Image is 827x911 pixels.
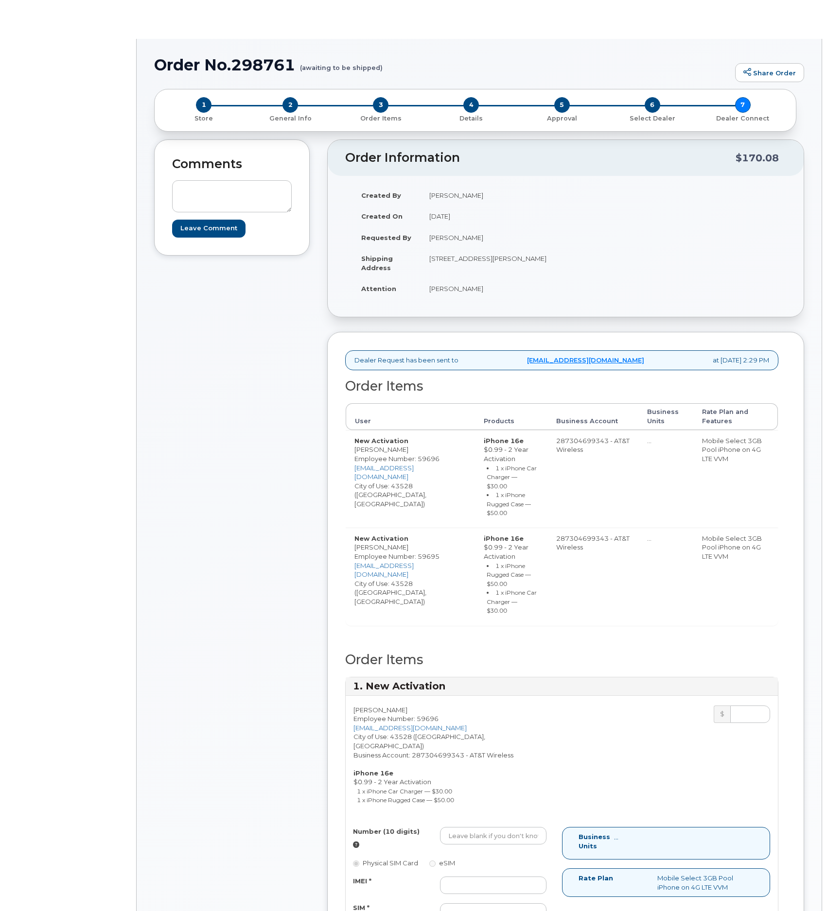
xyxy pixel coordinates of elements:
label: eSIM [429,859,455,868]
span: 6 [645,97,660,113]
small: 1 x iPhone Rugged Case — $50.00 [487,491,531,516]
strong: 1. New Activation [353,680,445,692]
div: $170.08 [736,149,779,167]
th: Business Account [547,403,639,430]
small: 1 x iPhone Rugged Case — $50.00 [487,562,531,587]
label: Rate Plan [579,874,613,883]
h2: Order Items [345,653,778,667]
td: [PERSON_NAME] [421,227,559,248]
strong: Shipping Address [361,255,393,272]
td: Mobile Select 3GB Pool iPhone on 4G LTE VVM [693,528,778,625]
p: Details [430,114,512,123]
small: 1 x iPhone Car Charger — $30.00 [487,589,537,614]
strong: Requested By [361,234,411,241]
span: … [647,437,651,445]
input: Leave Comment [172,220,246,238]
a: Share Order [735,63,804,83]
strong: iPhone 16e [353,769,393,777]
a: 5 Approval [517,113,607,123]
span: … [647,534,651,542]
strong: New Activation [354,534,408,542]
strong: New Activation [354,437,408,445]
input: Physical SIM Card [353,860,359,867]
th: Rate Plan and Features [693,403,778,430]
small: (awaiting to be shipped) [300,56,383,71]
a: 3 Order Items [335,113,426,123]
div: [PERSON_NAME] City of Use: 43528 ([GEOGRAPHIC_DATA], [GEOGRAPHIC_DATA]) Business Account: 2873046... [346,705,562,809]
label: Number (10 digits) [353,827,420,836]
span: 1 [196,97,211,113]
td: [PERSON_NAME] [421,185,559,206]
p: General Info [249,114,332,123]
h2: Comments [172,157,292,171]
td: 287304699343 - AT&T Wireless [547,528,639,625]
strong: Created On [361,212,403,220]
span: Employee Number: 59696 [354,455,440,463]
strong: iPhone 16e [484,437,524,445]
span: Employee Number: 59695 [354,552,440,560]
div: Dealer Request has been sent to at [DATE] 2:29 PM [345,350,778,370]
a: 6 Select Dealer [607,113,698,123]
h2: Order Information [345,151,736,165]
a: 4 Details [426,113,516,123]
span: 4 [463,97,479,113]
p: Select Dealer [611,114,694,123]
a: [EMAIL_ADDRESS][DOMAIN_NAME] [527,356,644,365]
span: 2 [282,97,298,113]
input: eSIM [429,860,436,867]
label: IMEI * [353,877,371,886]
a: [EMAIL_ADDRESS][DOMAIN_NAME] [354,464,414,481]
strong: iPhone 16e [484,534,524,542]
small: 1 x iPhone Car Charger — $30.00 [357,788,452,795]
a: [EMAIL_ADDRESS][DOMAIN_NAME] [354,562,414,579]
div: Mobile Select 3GB Pool iPhone on 4G LTE VVM [650,874,761,892]
span: 3 [373,97,388,113]
span: 5 [554,97,570,113]
h1: Order No.298761 [154,56,730,73]
span: Employee Number: 59696 [353,715,439,722]
td: Mobile Select 3GB Pool iPhone on 4G LTE VVM [693,430,778,528]
td: $0.99 - 2 Year Activation [475,528,547,625]
div: $ [714,705,730,723]
label: Business Units [579,832,599,850]
label: Physical SIM Card [353,859,418,868]
th: Products [475,403,547,430]
h2: Order Items [345,379,778,394]
td: $0.99 - 2 Year Activation [475,430,547,528]
a: 2 General Info [245,113,335,123]
input: Leave blank if you don't know the number [440,827,547,844]
td: [STREET_ADDRESS][PERSON_NAME] [421,248,559,278]
small: 1 x iPhone Car Charger — $30.00 [487,464,537,490]
a: 1 Store [162,113,245,123]
td: [PERSON_NAME] [421,278,559,299]
p: Store [166,114,241,123]
td: [PERSON_NAME] City of Use: 43528 ([GEOGRAPHIC_DATA], [GEOGRAPHIC_DATA]) [346,528,475,625]
th: User [346,403,475,430]
td: 287304699343 - AT&T Wireless [547,430,639,528]
small: 1 x iPhone Rugged Case — $50.00 [357,796,454,804]
p: Approval [521,114,603,123]
td: [DATE] [421,206,559,227]
th: Business Units [638,403,693,430]
a: [EMAIL_ADDRESS][DOMAIN_NAME] [353,724,467,732]
strong: Created By [361,191,401,199]
td: [PERSON_NAME] City of Use: 43528 ([GEOGRAPHIC_DATA], [GEOGRAPHIC_DATA]) [346,430,475,528]
p: Order Items [339,114,422,123]
span: … [614,833,618,842]
strong: Attention [361,285,396,292]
